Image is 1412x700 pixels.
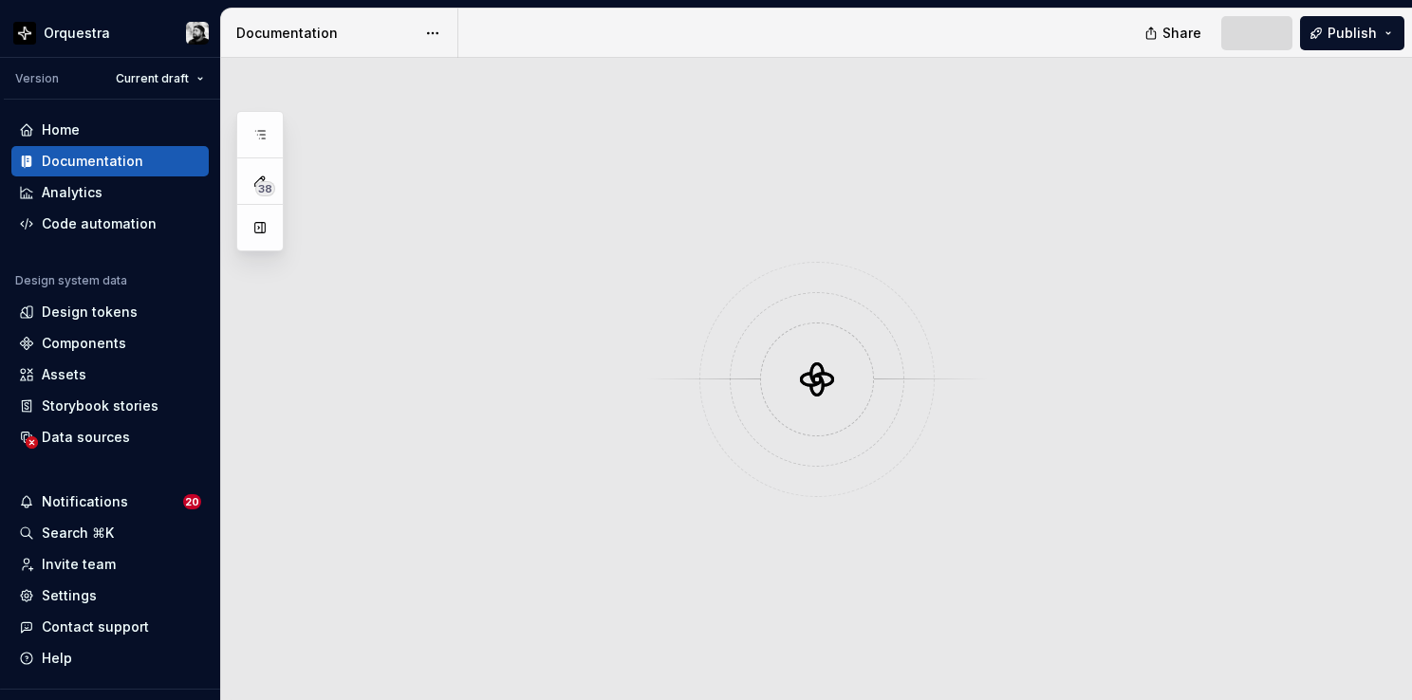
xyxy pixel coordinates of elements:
[42,183,102,202] div: Analytics
[11,612,209,642] button: Contact support
[255,181,275,196] span: 38
[42,120,80,139] div: Home
[42,555,116,574] div: Invite team
[11,487,209,517] button: Notifications20
[11,391,209,421] a: Storybook stories
[42,524,114,543] div: Search ⌘K
[42,303,138,322] div: Design tokens
[1135,16,1214,50] button: Share
[11,146,209,176] a: Documentation
[236,24,416,43] div: Documentation
[11,422,209,452] a: Data sources
[11,518,209,548] button: Search ⌘K
[4,12,216,53] button: OrquestraLucas Angelo Marim
[11,359,209,390] a: Assets
[44,24,110,43] div: Orquestra
[42,365,86,384] div: Assets
[183,494,201,509] span: 20
[116,71,189,86] span: Current draft
[42,617,149,636] div: Contact support
[42,492,128,511] div: Notifications
[186,22,209,45] img: Lucas Angelo Marim
[42,334,126,353] div: Components
[15,71,59,86] div: Version
[11,209,209,239] a: Code automation
[11,549,209,580] a: Invite team
[11,177,209,208] a: Analytics
[42,152,143,171] div: Documentation
[13,22,36,45] img: 2d16a307-6340-4442-b48d-ad77c5bc40e7.png
[107,65,213,92] button: Current draft
[11,328,209,359] a: Components
[42,428,130,447] div: Data sources
[1328,24,1377,43] span: Publish
[42,649,72,668] div: Help
[15,273,127,288] div: Design system data
[42,396,158,415] div: Storybook stories
[42,586,97,605] div: Settings
[11,580,209,611] a: Settings
[11,643,209,673] button: Help
[11,115,209,145] a: Home
[11,297,209,327] a: Design tokens
[1300,16,1404,50] button: Publish
[1162,24,1201,43] span: Share
[42,214,157,233] div: Code automation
